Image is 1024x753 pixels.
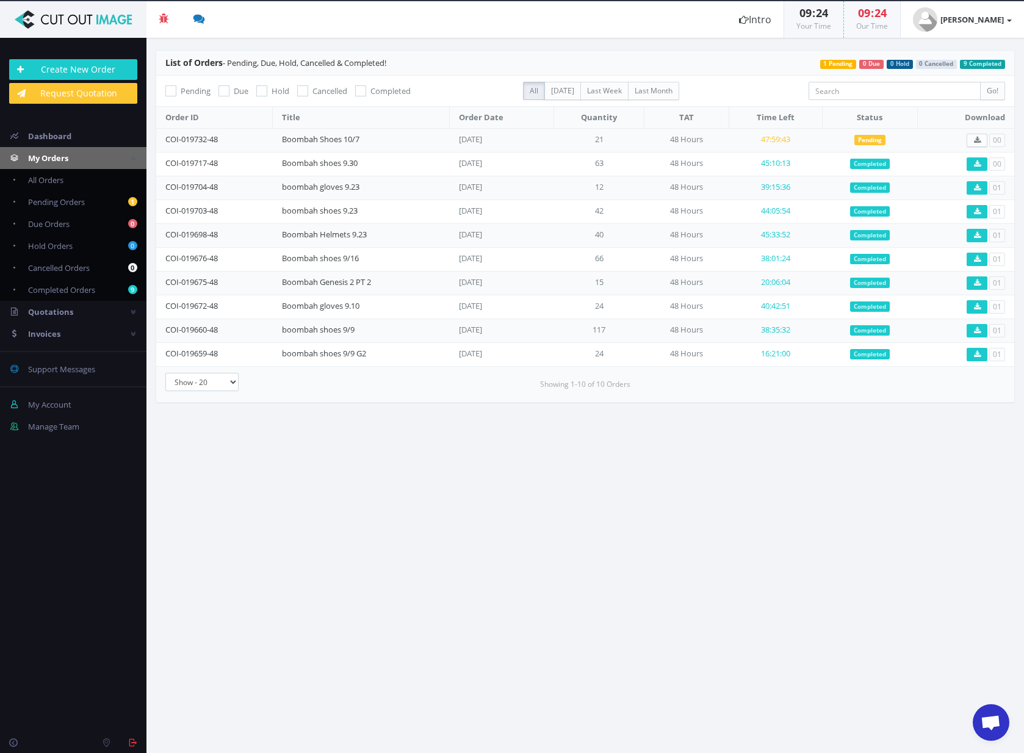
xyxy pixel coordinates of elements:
td: 66 [554,247,644,271]
small: Our Time [856,21,888,31]
a: COI-019659-48 [165,348,218,359]
a: COI-019732-48 [165,134,218,145]
a: [PERSON_NAME] [901,1,1024,38]
b: 0 [128,263,137,272]
span: Due [234,85,248,96]
td: 48 Hours [644,319,729,342]
td: 15 [554,271,644,295]
td: 39:15:36 [729,176,822,200]
td: 48 Hours [644,128,729,152]
td: [DATE] [450,247,554,271]
a: boombah gloves 9.23 [282,181,359,192]
span: Hold [272,85,289,96]
td: 117 [554,319,644,342]
td: [DATE] [450,128,554,152]
td: [DATE] [450,176,554,200]
a: Create New Order [9,59,137,80]
label: [DATE] [544,82,581,100]
b: 0 [128,219,137,228]
span: Dashboard [28,131,71,142]
td: [DATE] [450,271,554,295]
td: 12 [554,176,644,200]
span: 0 Due [859,60,884,69]
span: Pending [854,135,885,146]
span: : [870,5,874,20]
th: Time Left [729,107,822,129]
input: Search [809,82,981,100]
a: COI-019675-48 [165,276,218,287]
td: 45:33:52 [729,223,822,247]
b: 0 [128,241,137,250]
span: Cancelled [312,85,347,96]
span: 0 Hold [887,60,913,69]
a: boombah shoes 9/9 [282,324,355,335]
span: 24 [874,5,887,20]
span: Quotations [28,306,73,317]
td: 42 [554,200,644,223]
label: Last Week [580,82,629,100]
span: Completed [850,230,890,241]
a: COI-019703-48 [165,205,218,216]
span: Completed [850,254,890,265]
span: - Pending, Due, Hold, Cancelled & Completed! [165,57,386,68]
a: COI-019672-48 [165,300,218,311]
span: 09 [858,5,870,20]
td: 21 [554,128,644,152]
span: Hold Orders [28,240,73,251]
span: Pending Orders [28,196,85,207]
span: List of Orders [165,57,223,68]
span: Due Orders [28,218,70,229]
img: user_default.jpg [913,7,937,32]
td: 40 [554,223,644,247]
small: Your Time [796,21,831,31]
th: Order Date [450,107,554,129]
span: Completed [850,349,890,360]
td: [DATE] [450,200,554,223]
a: boombah shoes 9/9 G2 [282,348,366,359]
span: My Account [28,399,71,410]
b: 1 [128,197,137,206]
span: Completed [850,325,890,336]
a: Boombah shoes 9/16 [282,253,359,264]
th: Order ID [156,107,273,129]
span: My Orders [28,153,68,164]
a: Request Quotation [9,83,137,104]
a: COI-019717-48 [165,157,218,168]
small: Showing 1-10 of 10 Orders [540,379,630,390]
span: Completed [850,301,890,312]
a: Boombah Genesis 2 PT 2 [282,276,371,287]
td: 24 [554,295,644,319]
a: Boombah gloves 9.10 [282,300,359,311]
td: 48 Hours [644,342,729,366]
td: 24 [554,342,644,366]
td: [DATE] [450,319,554,342]
span: 0 Cancelled [916,60,957,69]
a: Boombah Helmets 9.23 [282,229,367,240]
td: [DATE] [450,152,554,176]
td: 48 Hours [644,247,729,271]
span: Support Messages [28,364,95,375]
td: 48 Hours [644,200,729,223]
td: 48 Hours [644,176,729,200]
img: Cut Out Image [9,10,137,29]
td: 48 Hours [644,152,729,176]
label: All [523,82,545,100]
span: Completed [850,206,890,217]
a: COI-019676-48 [165,253,218,264]
td: 44:05:54 [729,200,822,223]
span: Completed Orders [28,284,95,295]
span: All Orders [28,175,63,186]
td: 48 Hours [644,271,729,295]
td: 16:21:00 [729,342,822,366]
span: Pending [181,85,211,96]
span: Completed [850,159,890,170]
td: [DATE] [450,223,554,247]
td: 48 Hours [644,223,729,247]
strong: [PERSON_NAME] [940,14,1004,25]
span: Completed [850,278,890,289]
input: Go! [980,82,1005,100]
a: Boombah Shoes 10/7 [282,134,359,145]
td: [DATE] [450,295,554,319]
a: Boombah shoes 9.30 [282,157,358,168]
a: COI-019660-48 [165,324,218,335]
